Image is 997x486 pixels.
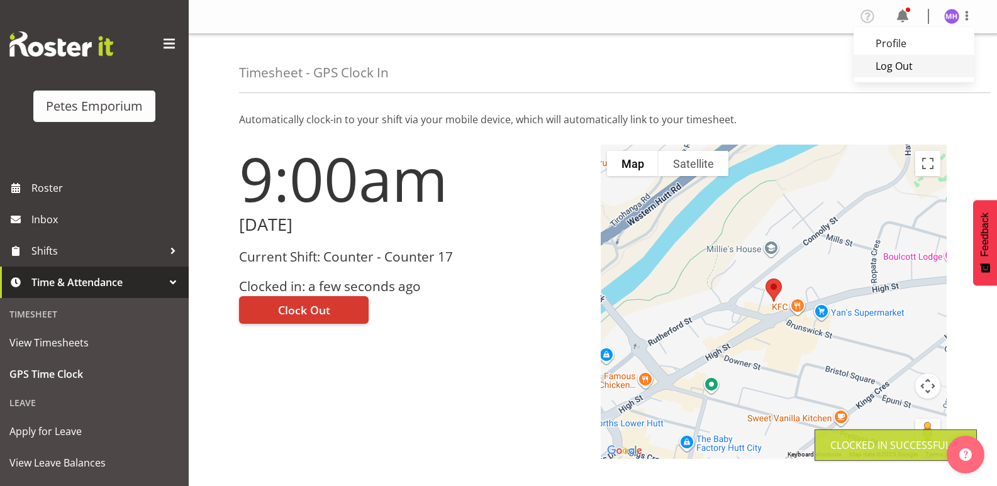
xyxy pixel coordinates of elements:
[788,450,842,459] button: Keyboard shortcuts
[854,55,974,77] a: Log Out
[3,416,186,447] a: Apply for Leave
[830,438,961,453] div: Clocked in Successfully
[9,31,113,57] img: Rosterit website logo
[659,151,728,176] button: Show satellite imagery
[239,65,389,80] h4: Timesheet - GPS Clock In
[31,210,182,229] span: Inbox
[3,358,186,390] a: GPS Time Clock
[9,333,179,352] span: View Timesheets
[31,273,164,292] span: Time & Attendance
[973,200,997,285] button: Feedback - Show survey
[3,301,186,327] div: Timesheet
[604,443,645,459] a: Open this area in Google Maps (opens a new window)
[239,296,369,324] button: Clock Out
[3,390,186,416] div: Leave
[3,447,186,478] a: View Leave Balances
[915,151,940,176] button: Toggle fullscreen view
[239,145,586,213] h1: 9:00am
[9,365,179,384] span: GPS Time Clock
[9,453,179,472] span: View Leave Balances
[31,241,164,260] span: Shifts
[239,250,586,264] h3: Current Shift: Counter - Counter 17
[46,97,143,116] div: Petes Emporium
[604,443,645,459] img: Google
[239,279,586,294] h3: Clocked in: a few seconds ago
[944,9,959,24] img: mackenzie-halford4471.jpg
[278,302,330,318] span: Clock Out
[239,215,586,235] h2: [DATE]
[959,448,972,461] img: help-xxl-2.png
[915,419,940,444] button: Drag Pegman onto the map to open Street View
[3,327,186,358] a: View Timesheets
[979,213,991,257] span: Feedback
[915,373,940,399] button: Map camera controls
[854,32,974,55] a: Profile
[31,179,182,197] span: Roster
[9,422,179,441] span: Apply for Leave
[239,112,947,127] p: Automatically clock-in to your shift via your mobile device, which will automatically link to you...
[607,151,659,176] button: Show street map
